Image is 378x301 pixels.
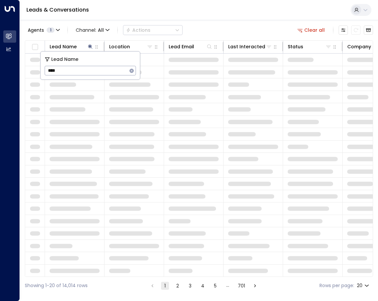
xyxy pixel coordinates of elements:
button: Go to page 2 [174,282,182,290]
button: Go to page 3 [186,282,194,290]
label: Rows per page: [319,282,354,289]
nav: pagination navigation [148,281,259,290]
a: Leads & Conversations [26,6,89,14]
span: Agents [28,28,44,32]
button: Customize [339,25,348,35]
div: Lead Email [169,43,194,51]
div: Last Interacted [228,43,272,51]
div: Actions [126,27,150,33]
span: Channel: [73,25,112,35]
div: Lead Name [50,43,94,51]
div: … [224,282,232,290]
div: Button group with a nested menu [123,25,183,35]
span: Refresh [351,25,360,35]
button: page 1 [161,282,169,290]
button: Go to page 4 [199,282,207,290]
div: Location [109,43,153,51]
button: Archived Leads [364,25,373,35]
div: Status [288,43,332,51]
div: 20 [357,281,370,290]
div: Location [109,43,130,51]
button: Go to page 701 [236,282,246,290]
span: 1 [47,27,55,33]
button: Go to next page [251,282,259,290]
div: Lead Email [169,43,213,51]
span: Lead Name [51,56,78,63]
div: Lead Name [50,43,77,51]
div: Last Interacted [228,43,265,51]
span: All [98,27,104,33]
button: Agents1 [25,25,62,35]
button: Clear all [295,25,328,35]
div: Status [288,43,303,51]
button: Actions [123,25,183,35]
div: Showing 1-20 of 14,014 rows [25,282,88,289]
button: Go to page 5 [211,282,219,290]
button: Channel:All [73,25,112,35]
